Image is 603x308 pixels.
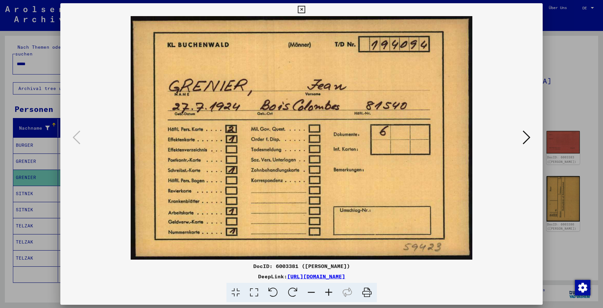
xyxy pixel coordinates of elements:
[287,273,345,280] a: [URL][DOMAIN_NAME]
[60,262,543,270] div: DocID: 6003381 ([PERSON_NAME])
[82,16,521,260] img: 001.jpg
[575,280,590,295] img: Zustimmung ändern
[575,280,590,295] div: Zustimmung ändern
[60,273,543,280] div: DeepLink:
